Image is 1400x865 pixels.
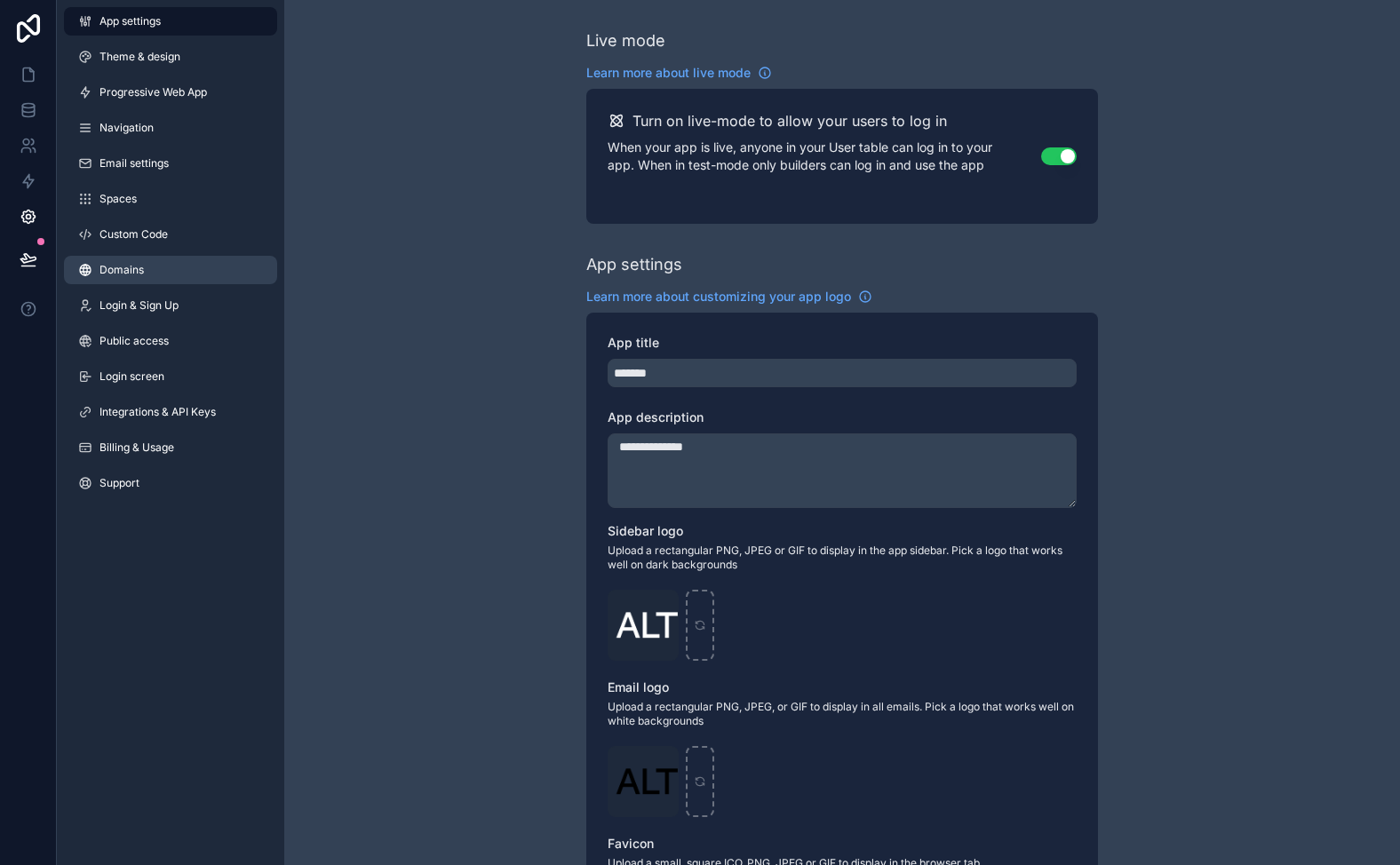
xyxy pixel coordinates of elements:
[608,523,683,538] span: Sidebar logo
[99,476,139,490] span: Support
[586,252,682,277] div: App settings
[586,288,851,306] span: Learn more about customizing your app logo
[64,78,277,107] a: Progressive Web App
[64,43,277,71] a: Theme & design
[608,335,659,350] span: App title
[586,288,872,306] a: Learn more about customizing your app logo
[64,114,277,142] a: Navigation
[64,398,277,426] a: Integrations & API Keys
[99,50,180,64] span: Theme & design
[64,433,277,462] a: Billing & Usage
[608,409,704,425] span: App description
[99,334,169,348] span: Public access
[99,440,174,455] span: Billing & Usage
[99,369,164,384] span: Login screen
[64,149,277,178] a: Email settings
[586,28,665,53] div: Live mode
[608,679,669,694] span: Email logo
[608,139,1041,174] p: When your app is live, anyone in your User table can log in to your app. When in test-mode only b...
[632,110,947,131] h2: Turn on live-mode to allow your users to log in
[99,405,216,419] span: Integrations & API Keys
[99,156,169,171] span: Email settings
[64,7,277,36] a: App settings
[586,64,751,82] span: Learn more about live mode
[586,64,772,82] a: Learn more about live mode
[64,220,277,249] a: Custom Code
[608,700,1077,728] span: Upload a rectangular PNG, JPEG, or GIF to display in all emails. Pick a logo that works well on w...
[64,291,277,320] a: Login & Sign Up
[64,256,277,284] a: Domains
[99,192,137,206] span: Spaces
[64,185,277,213] a: Spaces
[99,263,144,277] span: Domains
[99,121,154,135] span: Navigation
[99,227,168,242] span: Custom Code
[608,544,1077,572] span: Upload a rectangular PNG, JPEG or GIF to display in the app sidebar. Pick a logo that works well ...
[99,85,207,99] span: Progressive Web App
[64,327,277,355] a: Public access
[64,362,277,391] a: Login screen
[608,836,654,851] span: Favicon
[64,469,277,497] a: Support
[99,14,161,28] span: App settings
[99,298,179,313] span: Login & Sign Up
